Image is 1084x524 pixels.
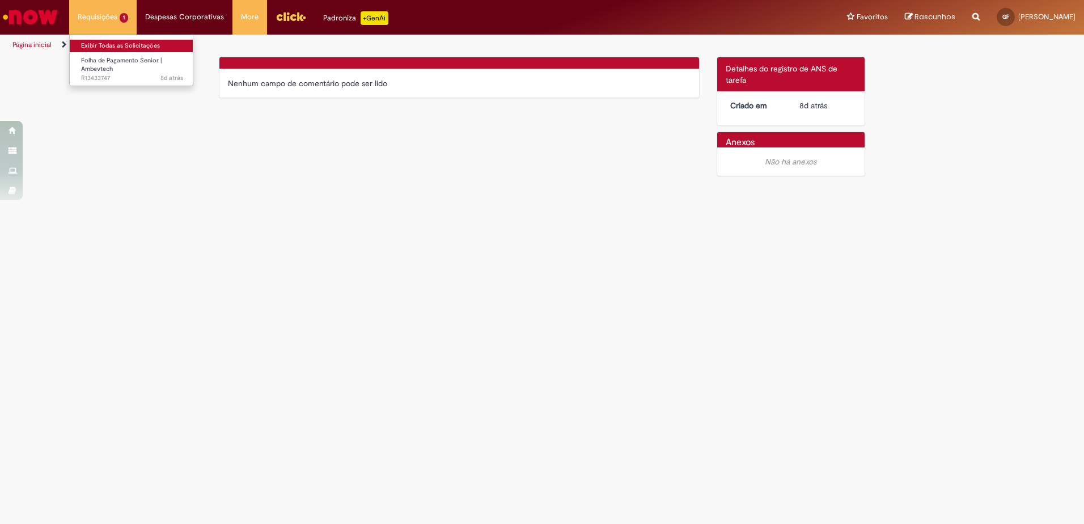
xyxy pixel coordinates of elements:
span: 8d atrás [799,100,827,111]
span: Despesas Corporativas [145,11,224,23]
h2: Anexos [726,138,755,148]
span: 8d atrás [160,74,183,82]
span: Favoritos [857,11,888,23]
div: Padroniza [323,11,388,25]
img: ServiceNow [1,6,60,28]
time: 20/08/2025 17:13:02 [799,100,827,111]
span: More [241,11,259,23]
ul: Trilhas de página [9,35,714,56]
a: Aberto R13433747 : Folha de Pagamento Senior | Ambevtech [70,54,194,79]
em: Não há anexos [765,157,816,167]
span: Folha de Pagamento Senior | Ambevtech [81,56,162,74]
a: Rascunhos [905,12,955,23]
a: Exibir Todas as Solicitações [70,40,194,52]
span: 1 [120,13,128,23]
ul: Requisições [69,34,193,86]
div: Nenhum campo de comentário pode ser lido [228,78,691,89]
span: [PERSON_NAME] [1018,12,1075,22]
dt: Criado em [722,100,791,111]
span: Requisições [78,11,117,23]
p: +GenAi [361,11,388,25]
time: 20/08/2025 17:08:03 [160,74,183,82]
a: Página inicial [12,40,52,49]
div: 20/08/2025 17:13:02 [799,100,852,111]
span: Detalhes do registro de ANS de tarefa [726,64,837,85]
span: R13433747 [81,74,183,83]
img: click_logo_yellow_360x200.png [276,8,306,25]
span: GF [1002,13,1009,20]
span: Rascunhos [914,11,955,22]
